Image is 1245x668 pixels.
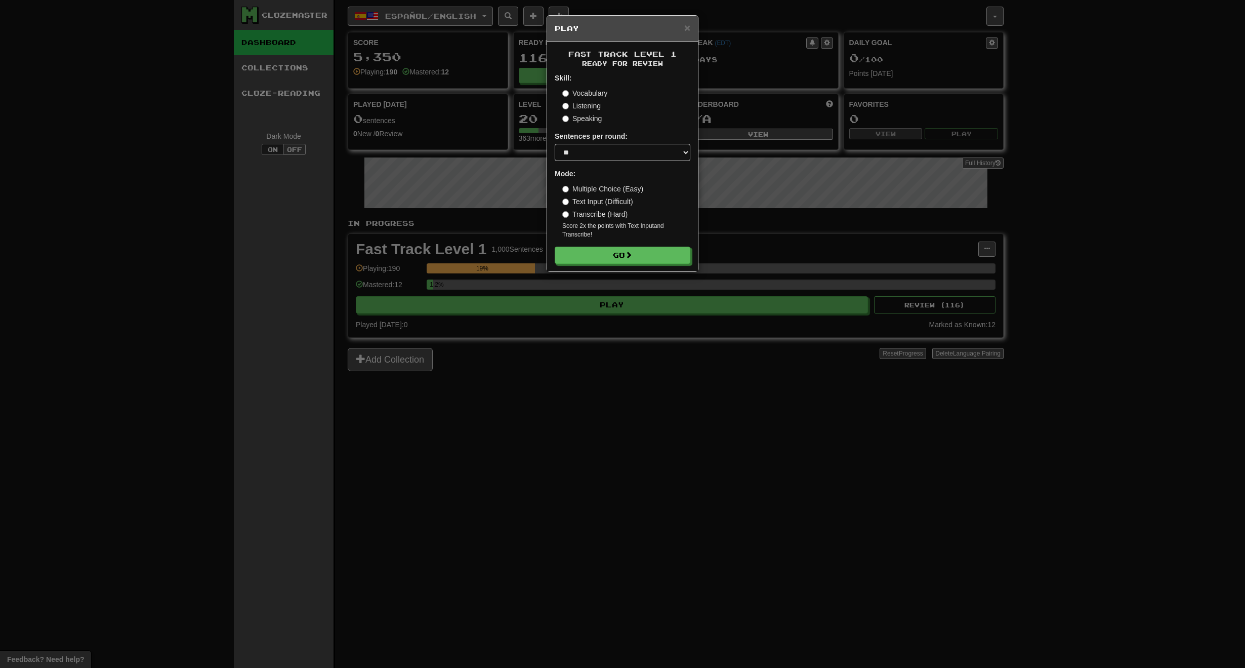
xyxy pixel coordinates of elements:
strong: Mode: [555,170,575,178]
input: Vocabulary [562,90,569,97]
span: Fast Track Level 1 [568,50,677,58]
input: Text Input (Difficult) [562,199,569,205]
input: Multiple Choice (Easy) [562,186,569,192]
button: Go [555,247,690,264]
small: Score 2x the points with Text Input and Transcribe ! [562,222,690,239]
label: Sentences per round: [555,131,628,141]
label: Vocabulary [562,88,607,98]
label: Speaking [562,113,602,124]
h5: Play [555,23,690,33]
input: Speaking [562,115,569,122]
small: Ready for Review [555,59,690,68]
input: Listening [562,103,569,109]
input: Transcribe (Hard) [562,211,569,218]
span: × [684,22,690,33]
label: Text Input (Difficult) [562,197,633,207]
label: Multiple Choice (Easy) [562,184,643,194]
strong: Skill: [555,74,571,82]
label: Transcribe (Hard) [562,209,628,219]
button: Close [684,22,690,33]
label: Listening [562,101,601,111]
